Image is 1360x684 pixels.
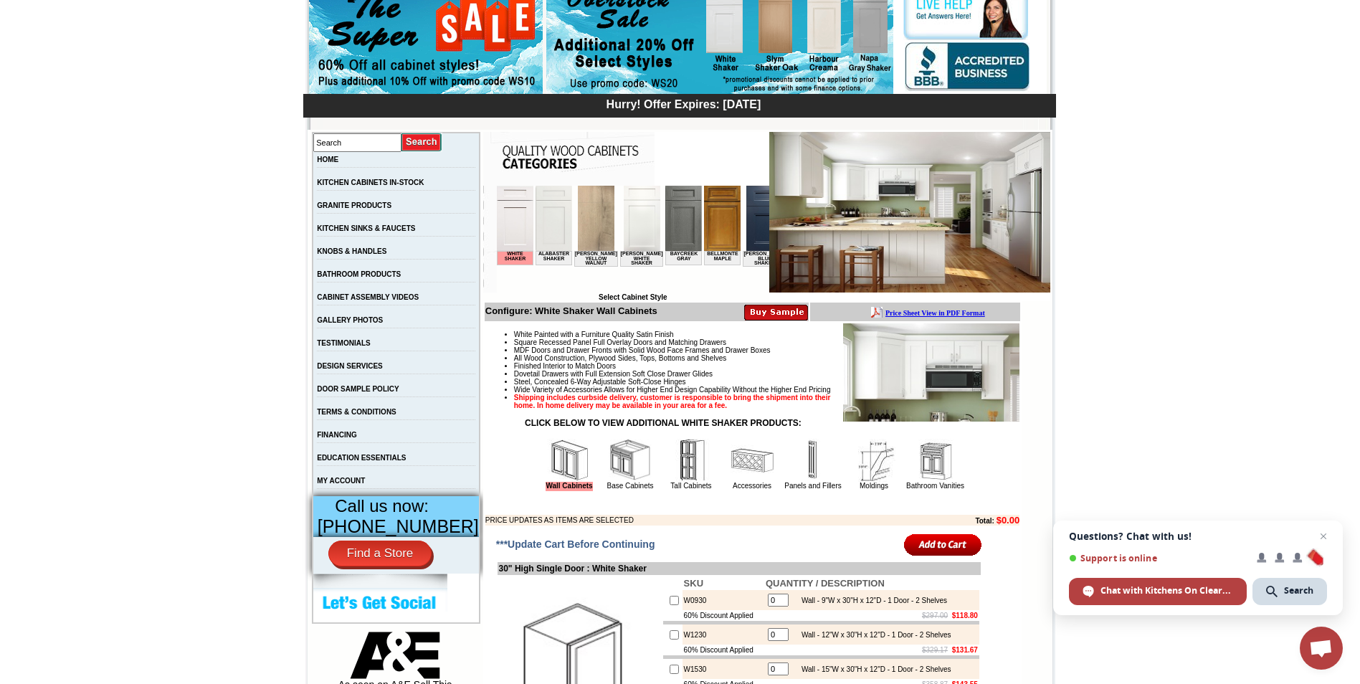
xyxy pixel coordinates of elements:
b: Configure: White Shaker Wall Cabinets [485,305,657,316]
b: $0.00 [997,515,1020,526]
td: 30" High Single Door : White Shaker [498,562,981,575]
td: W1530 [683,659,764,679]
td: 60% Discount Applied [683,610,764,621]
td: 60% Discount Applied [683,645,764,655]
strong: Shipping includes curbside delivery, customer is responsible to bring the shipment into their hom... [514,394,831,409]
a: KITCHEN CABINETS IN-STOCK [317,179,424,186]
img: Bathroom Vanities [913,439,956,482]
a: Price Sheet View in PDF Format [16,2,116,14]
a: Wall Cabinets [546,482,592,491]
a: CABINET ASSEMBLY VIDEOS [317,293,419,301]
b: Select Cabinet Style [599,293,667,301]
a: Panels and Fillers [784,482,841,490]
img: Product Image [843,323,1019,422]
img: White Shaker [769,132,1050,293]
a: DESIGN SERVICES [317,362,383,370]
a: TESTIMONIALS [317,339,370,347]
b: QUANTITY / DESCRIPTION [766,578,885,589]
b: $118.80 [952,612,978,619]
li: Wide Variety of Accessories Allows for Higher End Design Capability Without the Higher End Pricing [514,386,1019,394]
a: HOME [317,156,338,163]
a: Accessories [733,482,771,490]
a: Base Cabinets [607,482,653,490]
a: GALLERY PHOTOS [317,316,383,324]
a: Bathroom Vanities [906,482,964,490]
span: ***Update Cart Before Continuing [496,538,655,550]
img: Base Cabinets [609,439,652,482]
iframe: Browser incompatible [497,186,769,293]
a: Find a Store [328,541,432,566]
span: Support is online [1069,553,1247,564]
s: $297.00 [922,612,948,619]
div: Hurry! Offer Expires: [DATE] [310,96,1056,111]
input: Submit [401,133,442,152]
li: Square Recessed Panel Full Overlay Doors and Matching Drawers [514,338,1019,346]
span: Chat with Kitchens On Clearance [1069,578,1247,605]
a: MY ACCOUNT [317,477,365,485]
img: Moldings [852,439,895,482]
span: Call us now: [335,496,429,516]
input: Add to Cart [904,533,982,556]
b: Price Sheet View in PDF Format [16,6,116,14]
img: pdf.png [2,4,14,15]
li: Steel, Concealed 6-Way Adjustable Soft-Close Hinges [514,378,1019,386]
span: Search [1252,578,1327,605]
b: Total: [975,517,994,525]
a: DOOR SAMPLE POLICY [317,385,399,393]
td: W1230 [683,624,764,645]
s: $329.17 [922,646,948,654]
a: EDUCATION ESSENTIALS [317,454,406,462]
b: SKU [684,578,703,589]
a: Moldings [860,482,888,490]
span: [PHONE_NUMBER] [318,516,479,536]
td: W0930 [683,590,764,610]
li: Dovetail Drawers with Full Extension Soft Close Drawer Glides [514,370,1019,378]
span: Search [1284,584,1313,597]
b: $131.67 [952,646,978,654]
td: [PERSON_NAME] Blue Shaker [246,65,290,81]
div: Wall - 12"W x 30"H x 12"D - 1 Door - 2 Shelves [794,631,951,639]
li: All Wood Construction, Plywood Sides, Tops, Bottoms and Shelves [514,354,1019,362]
div: Wall - 9"W x 30"H x 12"D - 1 Door - 2 Shelves [794,597,947,604]
a: FINANCING [317,431,357,439]
a: Tall Cabinets [670,482,711,490]
li: MDF Doors and Drawer Fronts with Solid Wood Face Frames and Drawer Boxes [514,346,1019,354]
img: Wall Cabinets [548,439,591,482]
strong: CLICK BELOW TO VIEW ADDITIONAL WHITE SHAKER PRODUCTS: [525,418,802,428]
li: Finished Interior to Match Doors [514,362,1019,370]
a: KNOBS & HANDLES [317,247,386,255]
span: Chat with Kitchens On Clearance [1100,584,1233,597]
li: White Painted with a Furniture Quality Satin Finish [514,331,1019,338]
a: TERMS & CONDITIONS [317,408,396,416]
span: Questions? Chat with us! [1069,531,1327,542]
div: Wall - 15"W x 30"H x 12"D - 1 Door - 2 Shelves [794,665,951,673]
img: Tall Cabinets [670,439,713,482]
a: GRANITE PRODUCTS [317,201,391,209]
a: BATHROOM PRODUCTS [317,270,401,278]
img: Panels and Fillers [791,439,834,482]
td: PRICE UPDATES AS ITEMS ARE SELECTED [485,515,897,526]
img: Accessories [731,439,774,482]
a: KITCHEN SINKS & FAUCETS [317,224,415,232]
a: Open chat [1300,627,1343,670]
